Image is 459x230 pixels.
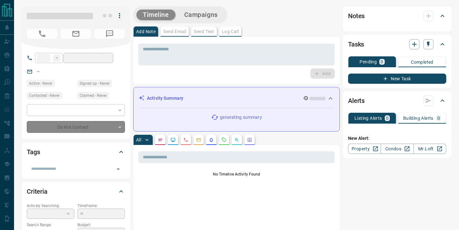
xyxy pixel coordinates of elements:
[348,135,446,142] p: New Alert:
[360,60,377,64] p: Pending
[183,137,188,142] svg: Calls
[27,144,125,160] div: Tags
[27,147,40,157] h2: Tags
[220,114,262,121] p: generating summary
[348,93,446,108] div: Alerts
[386,116,389,120] p: 0
[171,137,176,142] svg: Lead Browsing Activity
[247,137,252,142] svg: Agent Actions
[348,8,446,24] div: Notes
[139,92,334,104] div: Activity Summary
[222,137,227,142] svg: Requests
[114,165,123,174] button: Open
[403,116,433,120] p: Building Alerts
[348,37,446,52] div: Tasks
[348,74,446,84] button: New Task
[413,144,446,154] a: Mr.Loft
[27,186,47,197] h2: Criteria
[196,137,201,142] svg: Emails
[29,92,60,99] span: Contacted - Never
[381,144,413,154] a: Condos
[27,222,74,228] p: Search Range:
[77,222,125,228] p: Budget:
[234,137,239,142] svg: Opportunities
[381,60,383,64] p: 0
[94,29,125,39] span: No Number
[138,171,335,177] p: No Timeline Activity Found
[348,11,365,21] h2: Notes
[136,138,141,142] p: All
[80,92,107,99] span: Claimed - Never
[136,29,156,34] p: Add Note
[348,39,364,49] h2: Tasks
[61,29,91,39] span: No Email
[437,116,440,120] p: 0
[209,137,214,142] svg: Listing Alerts
[27,203,74,209] p: Actively Searching:
[77,203,125,209] p: Timeframe:
[80,80,110,87] span: Signed up - Never
[37,69,40,74] a: --
[29,80,52,87] span: Active - Never
[27,121,125,133] div: Do Not Contact
[27,184,125,199] div: Criteria
[178,10,224,20] button: Campaigns
[27,29,57,39] span: No Number
[411,60,433,64] p: Completed
[136,10,175,20] button: Timeline
[158,137,163,142] svg: Notes
[354,116,382,120] p: Listing Alerts
[348,96,365,106] h2: Alerts
[348,144,381,154] a: Property
[147,95,183,102] p: Activity Summary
